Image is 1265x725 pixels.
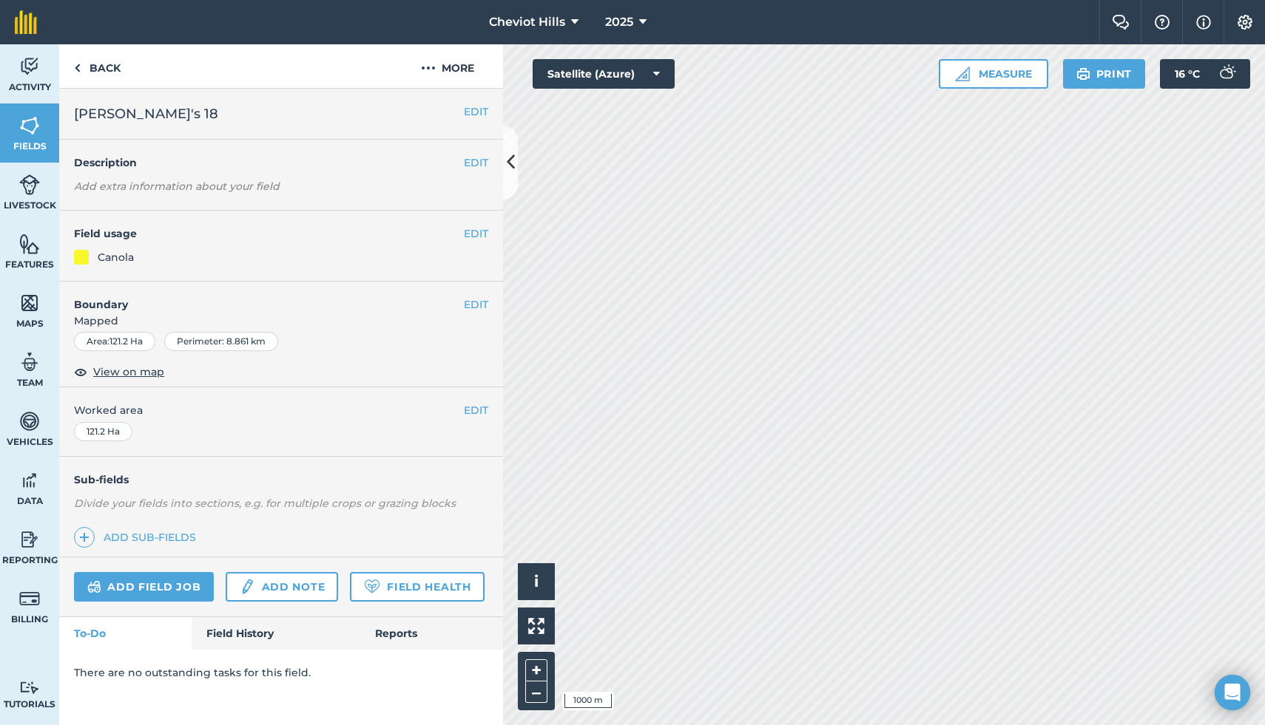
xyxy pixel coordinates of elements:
h4: Description [74,154,488,171]
button: EDIT [464,225,488,242]
button: Measure [939,59,1048,89]
span: Cheviot Hills [489,13,565,31]
span: [PERSON_NAME]'s 18 [74,103,218,124]
img: svg+xml;base64,PHN2ZyB4bWxucz0iaHR0cDovL3d3dy53My5vcmcvMjAwMC9zdmciIHdpZHRoPSIxOCIgaGVpZ2h0PSIyNC... [74,363,87,381]
img: svg+xml;base64,PD94bWwgdmVyc2lvbj0iMS4wIiBlbmNvZGluZz0idXRmLTgiPz4KPCEtLSBHZW5lcmF0b3I6IEFkb2JlIE... [19,351,40,373]
img: svg+xml;base64,PD94bWwgdmVyc2lvbj0iMS4wIiBlbmNvZGluZz0idXRmLTgiPz4KPCEtLSBHZW5lcmF0b3I6IEFkb2JlIE... [87,578,101,596]
span: 2025 [605,13,633,31]
button: View on map [74,363,164,381]
button: Print [1063,59,1146,89]
button: Satellite (Azure) [533,59,675,89]
button: – [525,681,547,703]
div: Open Intercom Messenger [1215,675,1250,710]
div: Perimeter : 8.861 km [164,332,278,351]
h4: Sub-fields [59,472,503,488]
img: Ruler icon [955,67,970,81]
img: fieldmargin Logo [15,10,37,34]
p: There are no outstanding tasks for this field. [74,664,488,681]
a: Field Health [350,572,484,602]
img: svg+xml;base64,PD94bWwgdmVyc2lvbj0iMS4wIiBlbmNvZGluZz0idXRmLTgiPz4KPCEtLSBHZW5lcmF0b3I6IEFkb2JlIE... [1212,59,1241,89]
img: svg+xml;base64,PHN2ZyB4bWxucz0iaHR0cDovL3d3dy53My5vcmcvMjAwMC9zdmciIHdpZHRoPSIxNyIgaGVpZ2h0PSIxNy... [1196,13,1211,31]
button: i [518,563,555,600]
a: Reports [360,617,503,650]
a: Add field job [74,572,214,602]
img: svg+xml;base64,PHN2ZyB4bWxucz0iaHR0cDovL3d3dy53My5vcmcvMjAwMC9zdmciIHdpZHRoPSIxOSIgaGVpZ2h0PSIyNC... [1076,65,1090,83]
button: More [392,44,503,88]
span: 16 ° C [1175,59,1200,89]
img: A cog icon [1236,15,1254,30]
a: Add sub-fields [74,527,202,548]
img: svg+xml;base64,PHN2ZyB4bWxucz0iaHR0cDovL3d3dy53My5vcmcvMjAwMC9zdmciIHdpZHRoPSI1NiIgaGVpZ2h0PSI2MC... [19,115,40,137]
a: To-Do [59,617,192,650]
em: Add extra information about your field [74,180,280,193]
span: View on map [93,364,164,380]
img: svg+xml;base64,PHN2ZyB4bWxucz0iaHR0cDovL3d3dy53My5vcmcvMjAwMC9zdmciIHdpZHRoPSIxNCIgaGVpZ2h0PSIyNC... [79,528,90,546]
img: svg+xml;base64,PD94bWwgdmVyc2lvbj0iMS4wIiBlbmNvZGluZz0idXRmLTgiPz4KPCEtLSBHZW5lcmF0b3I6IEFkb2JlIE... [19,588,40,610]
img: Four arrows, one pointing top left, one top right, one bottom right and the last bottom left [528,618,544,634]
a: Field History [192,617,360,650]
button: 16 °C [1160,59,1250,89]
img: svg+xml;base64,PD94bWwgdmVyc2lvbj0iMS4wIiBlbmNvZGluZz0idXRmLTgiPz4KPCEtLSBHZW5lcmF0b3I6IEFkb2JlIE... [19,55,40,78]
img: svg+xml;base64,PHN2ZyB4bWxucz0iaHR0cDovL3d3dy53My5vcmcvMjAwMC9zdmciIHdpZHRoPSIyMCIgaGVpZ2h0PSIyNC... [421,59,436,77]
img: svg+xml;base64,PHN2ZyB4bWxucz0iaHR0cDovL3d3dy53My5vcmcvMjAwMC9zdmciIHdpZHRoPSI1NiIgaGVpZ2h0PSI2MC... [19,292,40,314]
img: A question mark icon [1153,15,1171,30]
span: Mapped [59,313,503,329]
a: Back [59,44,135,88]
img: svg+xml;base64,PD94bWwgdmVyc2lvbj0iMS4wIiBlbmNvZGluZz0idXRmLTgiPz4KPCEtLSBHZW5lcmF0b3I6IEFkb2JlIE... [19,469,40,491]
span: Worked area [74,402,488,418]
h4: Field usage [74,225,464,242]
h4: Boundary [59,282,464,313]
img: svg+xml;base64,PD94bWwgdmVyc2lvbj0iMS4wIiBlbmNvZGluZz0idXRmLTgiPz4KPCEtLSBHZW5lcmF0b3I6IEFkb2JlIE... [19,174,40,196]
div: 121.2 Ha [74,422,132,441]
button: EDIT [464,296,488,313]
button: + [525,659,547,681]
img: svg+xml;base64,PHN2ZyB4bWxucz0iaHR0cDovL3d3dy53My5vcmcvMjAwMC9zdmciIHdpZHRoPSI5IiBoZWlnaHQ9IjI0Ii... [74,59,81,77]
img: svg+xml;base64,PD94bWwgdmVyc2lvbj0iMS4wIiBlbmNvZGluZz0idXRmLTgiPz4KPCEtLSBHZW5lcmF0b3I6IEFkb2JlIE... [19,681,40,695]
img: svg+xml;base64,PD94bWwgdmVyc2lvbj0iMS4wIiBlbmNvZGluZz0idXRmLTgiPz4KPCEtLSBHZW5lcmF0b3I6IEFkb2JlIE... [19,410,40,432]
img: svg+xml;base64,PHN2ZyB4bWxucz0iaHR0cDovL3d3dy53My5vcmcvMjAwMC9zdmciIHdpZHRoPSI1NiIgaGVpZ2h0PSI2MC... [19,233,40,255]
a: Add note [226,572,338,602]
img: Two speech bubbles overlapping with the left bubble in the forefront [1112,15,1130,30]
div: Area : 121.2 Ha [74,332,155,351]
div: Canola [98,249,134,265]
img: svg+xml;base64,PD94bWwgdmVyc2lvbj0iMS4wIiBlbmNvZGluZz0idXRmLTgiPz4KPCEtLSBHZW5lcmF0b3I6IEFkb2JlIE... [239,578,255,596]
button: EDIT [464,103,488,120]
img: svg+xml;base64,PD94bWwgdmVyc2lvbj0iMS4wIiBlbmNvZGluZz0idXRmLTgiPz4KPCEtLSBHZW5lcmF0b3I6IEFkb2JlIE... [19,528,40,551]
button: EDIT [464,154,488,171]
span: i [534,572,539,590]
button: EDIT [464,402,488,418]
em: Divide your fields into sections, e.g. for multiple crops or grazing blocks [74,497,456,510]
